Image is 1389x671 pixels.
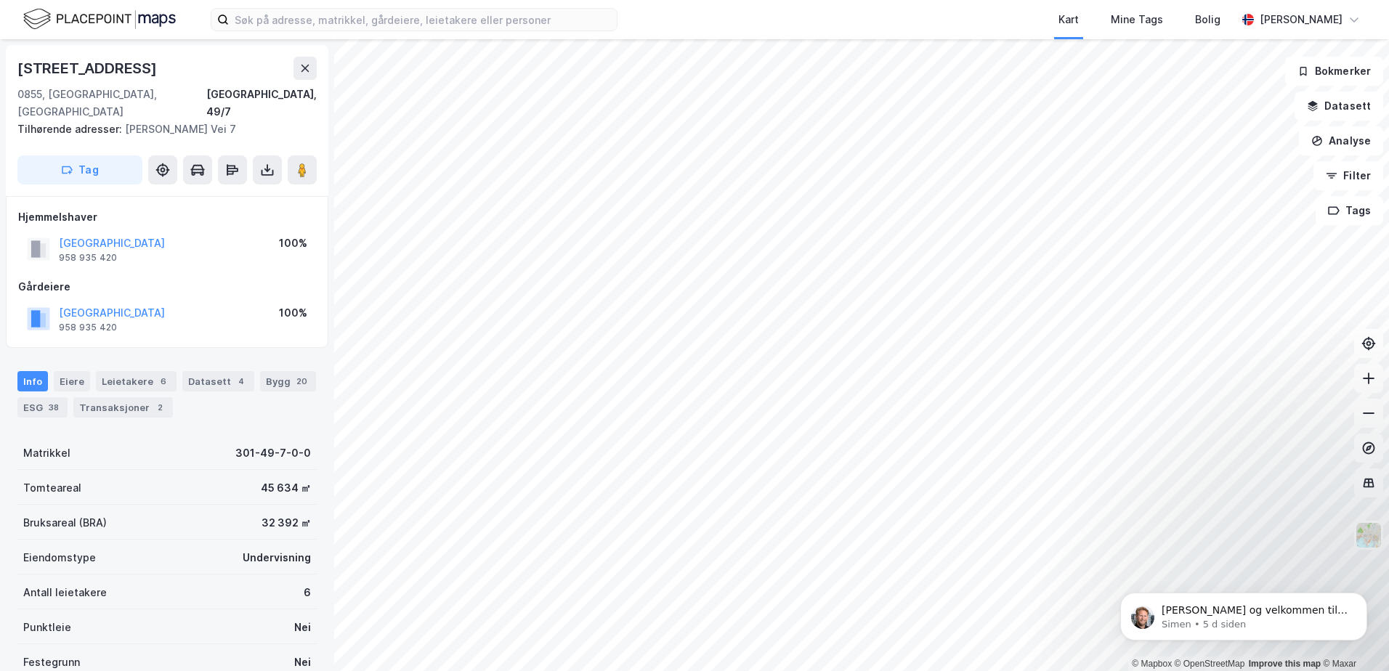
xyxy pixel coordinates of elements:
[23,514,107,532] div: Bruksareal (BRA)
[1285,57,1383,86] button: Bokmerker
[23,7,176,32] img: logo.f888ab2527a4732fd821a326f86c7f29.svg
[23,549,96,566] div: Eiendomstype
[17,86,206,121] div: 0855, [GEOGRAPHIC_DATA], [GEOGRAPHIC_DATA]
[17,123,125,135] span: Tilhørende adresser:
[279,235,307,252] div: 100%
[293,374,310,389] div: 20
[1355,521,1382,549] img: Z
[96,371,177,391] div: Leietakere
[23,479,81,497] div: Tomteareal
[260,371,316,391] div: Bygg
[182,371,254,391] div: Datasett
[46,400,62,415] div: 38
[17,155,142,184] button: Tag
[17,397,68,418] div: ESG
[23,444,70,462] div: Matrikkel
[1249,659,1321,669] a: Improve this map
[59,252,117,264] div: 958 935 420
[235,444,311,462] div: 301-49-7-0-0
[1175,659,1245,669] a: OpenStreetMap
[17,371,48,391] div: Info
[17,121,305,138] div: [PERSON_NAME] Vei 7
[1058,11,1079,28] div: Kart
[243,549,311,566] div: Undervisning
[1316,196,1383,225] button: Tags
[304,584,311,601] div: 6
[234,374,248,389] div: 4
[1132,659,1172,669] a: Mapbox
[156,374,171,389] div: 6
[294,619,311,636] div: Nei
[153,400,167,415] div: 2
[18,278,316,296] div: Gårdeiere
[1098,562,1389,664] iframe: Intercom notifications melding
[1111,11,1163,28] div: Mine Tags
[262,514,311,532] div: 32 392 ㎡
[1295,91,1383,121] button: Datasett
[1299,126,1383,155] button: Analyse
[59,322,117,333] div: 958 935 420
[229,9,617,30] input: Søk på adresse, matrikkel, gårdeiere, leietakere eller personer
[294,654,311,671] div: Nei
[1313,161,1383,190] button: Filter
[23,584,107,601] div: Antall leietakere
[261,479,311,497] div: 45 634 ㎡
[17,57,160,80] div: [STREET_ADDRESS]
[23,654,80,671] div: Festegrunn
[73,397,173,418] div: Transaksjoner
[1195,11,1220,28] div: Bolig
[206,86,317,121] div: [GEOGRAPHIC_DATA], 49/7
[23,619,71,636] div: Punktleie
[1260,11,1343,28] div: [PERSON_NAME]
[18,208,316,226] div: Hjemmelshaver
[279,304,307,322] div: 100%
[54,371,90,391] div: Eiere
